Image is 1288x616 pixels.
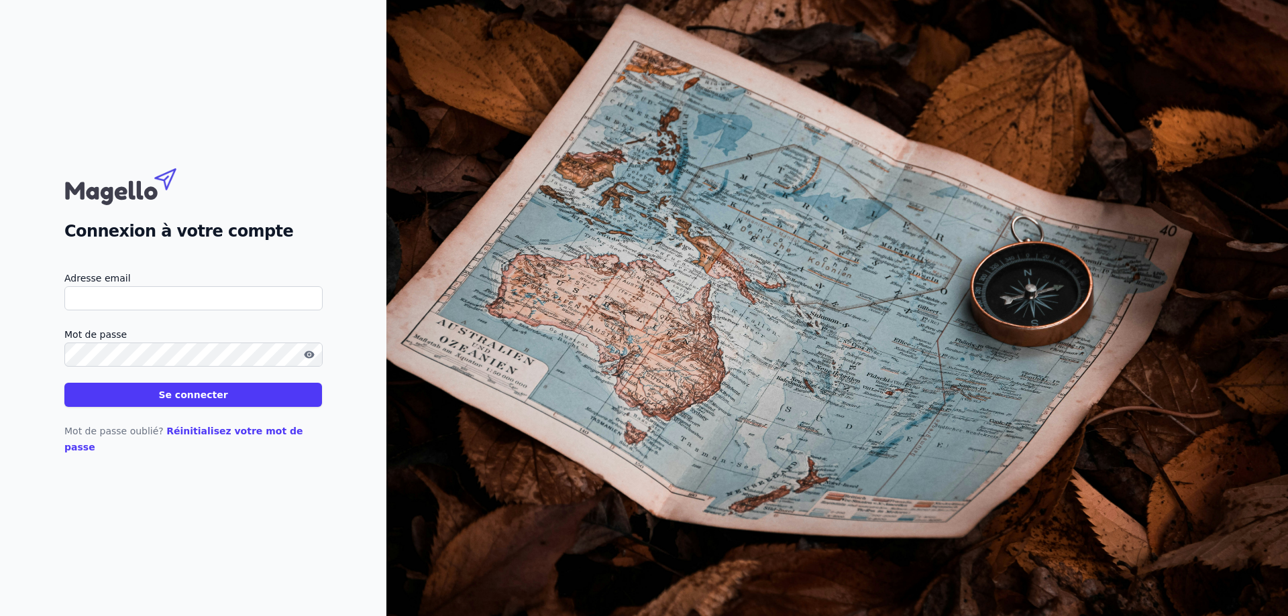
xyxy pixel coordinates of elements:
button: Se connecter [64,383,322,407]
a: Réinitialisez votre mot de passe [64,426,303,452]
p: Mot de passe oublié? [64,423,322,455]
img: Magello [64,162,205,208]
label: Mot de passe [64,326,322,343]
label: Adresse email [64,270,322,286]
h2: Connexion à votre compte [64,219,322,243]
